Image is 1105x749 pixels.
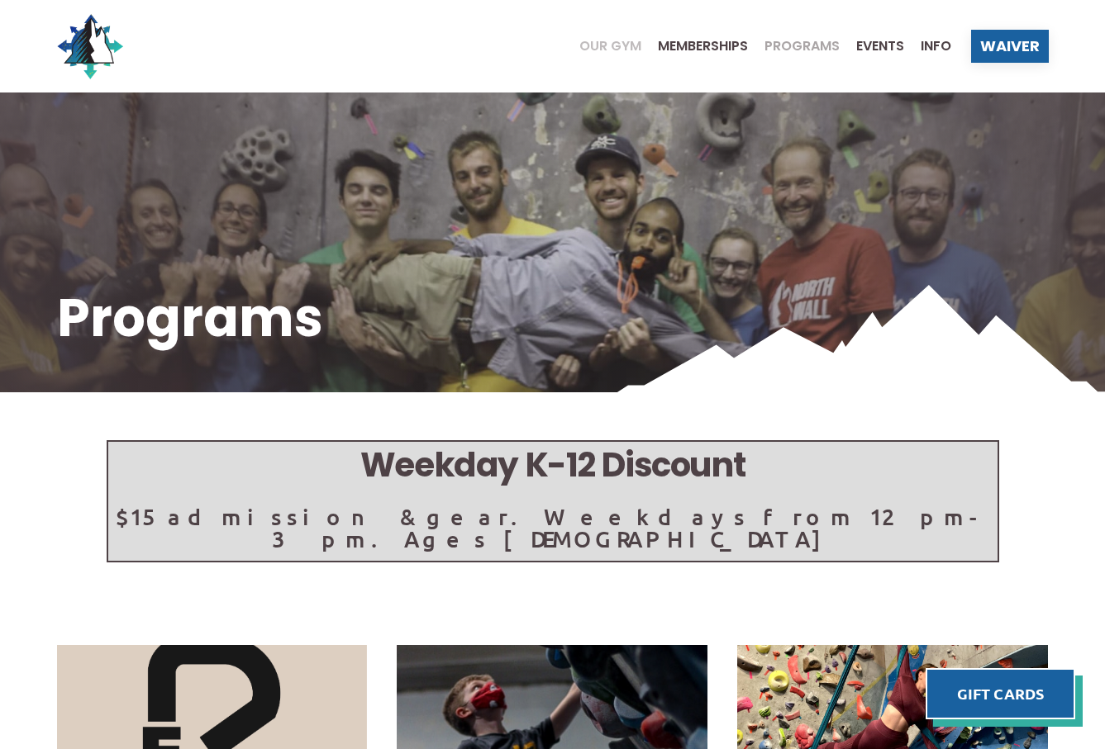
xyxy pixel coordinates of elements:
span: Memberships [658,40,748,53]
a: Waiver [971,30,1049,63]
span: Info [921,40,951,53]
p: $15 admission & gear. Weekdays from 12pm-3pm. Ages [DEMOGRAPHIC_DATA] [108,505,998,550]
a: Info [904,40,951,53]
span: Our Gym [579,40,641,53]
span: Programs [764,40,840,53]
a: Memberships [641,40,748,53]
span: Events [856,40,904,53]
h5: Weekday K-12 Discount [108,442,998,489]
img: North Wall Logo [57,13,123,79]
a: Events [840,40,904,53]
a: Our Gym [563,40,641,53]
a: Programs [748,40,840,53]
span: Waiver [980,39,1040,54]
